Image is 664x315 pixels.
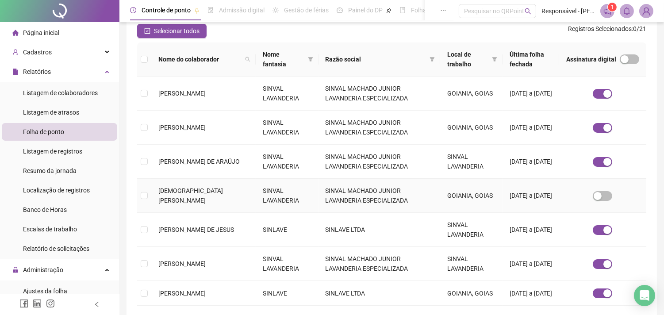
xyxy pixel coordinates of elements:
span: filter [430,57,435,62]
td: GOIANIA, GOIAS [440,179,503,213]
span: search [525,8,531,15]
td: SINVAL MACHADO JUNIOR LAVANDERIA ESPECIALIZADA [319,77,440,111]
span: file [12,69,19,75]
span: Folha de ponto [23,128,64,135]
div: Open Intercom Messenger [634,285,655,306]
span: Administração [23,266,63,273]
td: [DATE] a [DATE] [503,247,559,281]
td: SINVAL LAVANDERIA [256,179,318,213]
span: Gestão de férias [284,7,329,14]
span: Resumo da jornada [23,167,77,174]
span: Ajustes da folha [23,288,67,295]
td: [DATE] a [DATE] [503,213,559,247]
td: SINLAVE LTDA [319,213,440,247]
span: filter [492,57,497,62]
span: instagram [46,299,55,308]
span: clock-circle [130,7,136,13]
td: SINVAL LAVANDERIA [256,111,318,145]
span: Cadastros [23,49,52,56]
sup: 1 [608,3,617,12]
span: Relatórios [23,68,51,75]
span: check-square [144,28,150,34]
span: filter [428,53,437,66]
span: Relatório de solicitações [23,245,89,252]
span: [PERSON_NAME] [158,90,206,97]
span: Nome do colaborador [158,54,242,64]
td: SINVAL LAVANDERIA [440,247,503,281]
td: SINVAL MACHADO JUNIOR LAVANDERIA ESPECIALIZADA [319,179,440,213]
span: Escalas de trabalho [23,226,77,233]
span: ellipsis [440,7,446,13]
td: SINVAL LAVANDERIA [256,77,318,111]
span: [PERSON_NAME] [158,260,206,267]
td: GOIANIA, GOIAS [440,77,503,111]
span: Admissão digital [219,7,265,14]
span: Listagem de colaboradores [23,89,98,96]
span: book [399,7,406,13]
td: SINVAL MACHADO JUNIOR LAVANDERIA ESPECIALIZADA [319,247,440,281]
span: [DEMOGRAPHIC_DATA][PERSON_NAME] [158,187,223,204]
span: sun [273,7,279,13]
td: [DATE] a [DATE] [503,111,559,145]
span: Listagem de registros [23,148,82,155]
span: Página inicial [23,29,59,36]
span: left [94,301,100,307]
span: Assinatura digital [566,54,616,64]
span: Folha de pagamento [411,7,468,14]
span: file-done [207,7,214,13]
td: SINVAL LAVANDERIA [256,145,318,179]
td: [DATE] a [DATE] [503,145,559,179]
span: [PERSON_NAME] [158,124,206,131]
span: [PERSON_NAME] DE ARAÚJO [158,158,240,165]
span: user-add [12,49,19,55]
span: Controle de ponto [142,7,191,14]
td: SINLAVE [256,281,318,306]
td: GOIANIA, GOIAS [440,111,503,145]
td: [DATE] a [DATE] [503,179,559,213]
td: SINVAL LAVANDERIA [256,247,318,281]
span: [PERSON_NAME] [158,290,206,297]
span: pushpin [194,8,200,13]
td: [DATE] a [DATE] [503,77,559,111]
img: 36590 [640,4,653,18]
button: Selecionar todos [137,24,207,38]
span: Razão social [326,54,426,64]
span: home [12,30,19,36]
td: SINVAL MACHADO JUNIOR LAVANDERIA ESPECIALIZADA [319,111,440,145]
span: Nome fantasia [263,50,304,69]
span: Responsável - [PERSON_NAME] [541,6,595,16]
span: pushpin [386,8,391,13]
td: [DATE] a [DATE] [503,281,559,306]
span: [PERSON_NAME] DE JESUS [158,226,234,233]
span: filter [308,57,313,62]
span: bell [623,7,631,15]
td: SINVAL MACHADO JUNIOR LAVANDERIA ESPECIALIZADA [319,145,440,179]
span: notification [603,7,611,15]
td: SINLAVE [256,213,318,247]
span: facebook [19,299,28,308]
span: 1 [611,4,614,10]
span: search [245,57,250,62]
span: filter [490,48,499,71]
span: dashboard [337,7,343,13]
span: Banco de Horas [23,206,67,213]
span: Registros Selecionados [568,25,632,32]
td: GOIANIA, GOIAS [440,281,503,306]
span: Painel do DP [348,7,383,14]
span: search [243,53,252,66]
span: Selecionar todos [154,26,200,36]
td: SINVAL LAVANDERIA [440,213,503,247]
span: : 0 / 21 [568,24,646,38]
span: linkedin [33,299,42,308]
th: Última folha fechada [503,42,559,77]
span: filter [306,48,315,71]
span: lock [12,267,19,273]
span: Listagem de atrasos [23,109,79,116]
span: Local de trabalho [447,50,488,69]
span: Localização de registros [23,187,90,194]
td: SINLAVE LTDA [319,281,440,306]
td: SINVAL LAVANDERIA [440,145,503,179]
